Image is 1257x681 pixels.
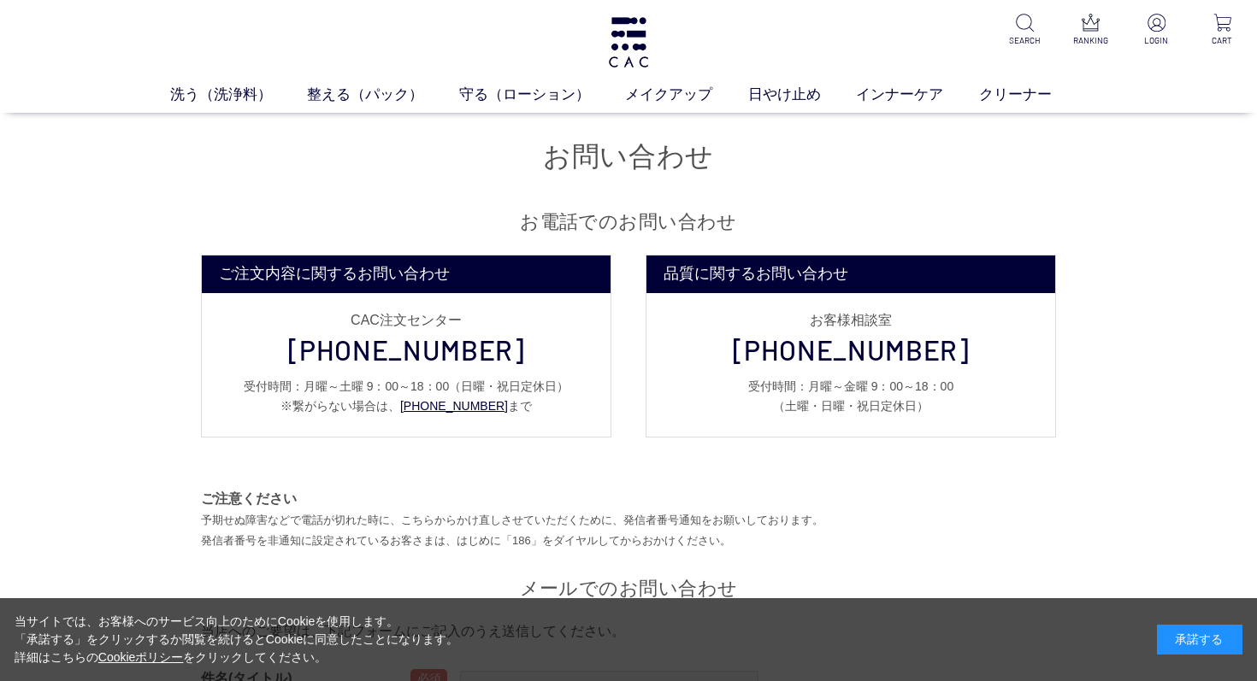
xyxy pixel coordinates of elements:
p: RANKING [1070,34,1112,47]
div: 当サイトでは、お客様へのサービス向上のためにCookieを使用します。 「承諾する」をクリックするか閲覧を続けるとCookieに同意したことになります。 詳細はこちらの をクリックしてください。 [15,613,459,666]
a: Cookieポリシー [98,650,184,664]
a: LOGIN [1136,14,1177,47]
p: SEARCH [1004,34,1046,47]
p: LOGIN [1136,34,1177,47]
a: メイクアップ [625,85,748,106]
p: ご注意ください [201,489,1056,509]
a: 整える（パック） [307,85,459,106]
div: 承諾する [1157,625,1242,655]
a: インナーケア [856,85,979,106]
p: 受付時間：月曜～金曜 9：00～18：00 （土曜・日曜・祝日定休日） [664,377,1038,416]
dt: 品質に関するお問い合わせ [646,255,1055,293]
p: 受付時間：月曜～土曜 9：00～18：00 （日曜・祝日定休日） [219,377,593,396]
dt: ご注文内容に関するお問い合わせ [202,255,611,293]
p: CART [1201,34,1243,47]
div: CAC注文センター [219,314,593,327]
a: クリーナー [979,85,1088,106]
p: ※繋がらない場合は、 まで [219,396,593,416]
img: logo [606,17,651,68]
h2: お電話でのお問い合わせ [201,209,1056,234]
a: 洗う（洗浄料） [170,85,308,106]
a: 守る（ローション） [459,85,626,106]
a: RANKING [1070,14,1112,47]
a: CART [1201,14,1243,47]
div: お客様相談室 [664,314,1038,327]
h1: お問い合わせ [201,138,1056,175]
a: SEARCH [1004,14,1046,47]
h2: メールでのお問い合わせ [201,576,1056,601]
a: 日やけ止め [748,85,857,106]
font: 予期せぬ障害などで電話が切れた時に、こちらからかけ直しさせていただくために、発信者番号通知をお願いしております。 発信者番号を非通知に設定されているお客さまは、はじめに「186」をダイヤルしてか... [201,514,823,547]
